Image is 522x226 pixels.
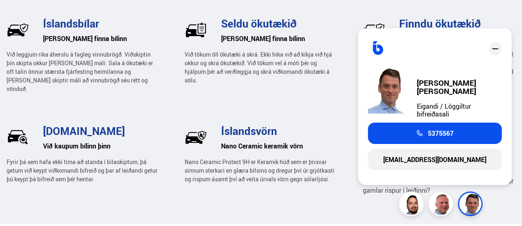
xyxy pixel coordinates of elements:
div: Eigandi / Löggiltur bifreiðasali [417,103,502,118]
button: Open LiveChat chat widget [7,3,31,28]
img: _UrlRxxciTm4sq1N.svg [7,126,29,148]
h3: Íslandsvörn [221,125,337,137]
img: wj-tEQaV63q7uWzm.svg [7,18,29,41]
img: Pf5Ax2cCE_PAlAL1.svg [185,126,207,148]
div: [PERSON_NAME] [PERSON_NAME] [417,79,502,95]
h6: [PERSON_NAME] finna bílinn [221,32,337,45]
div: close [489,42,502,55]
p: Við tökum öll ökutæki á skrá. Ekki hika við að kíkja við hjá okkur og skrá ökutækið. Við tökum ve... [185,50,337,84]
img: U-P77hVsr2UxK2Mi.svg [185,18,207,41]
img: nhp88E3Fdnt1Opn2.png [400,193,425,217]
span: 5375567 [428,130,454,137]
h3: Finndu ökutækið [399,17,515,30]
h6: Við kaupum bílinn þinn [43,140,159,152]
img: FbJEzSuNWCJXmdc-.webp [459,193,484,217]
span: Við erum umboðsaðili Rim Blades á [GEOGRAPHIC_DATA] sem framleiðir gúmmíkant sem ver felgur fyrir... [363,158,513,195]
p: Við leggjum ríka áherslu á fagleg vinnubrögð. Viðskiptin þín skipta okkur [PERSON_NAME] máli. Sal... [7,50,159,93]
h6: [PERSON_NAME] finna bílinn [43,32,159,45]
img: siFngHWaQ9KaOqBr.png [430,193,454,217]
h3: Íslandsbílar [43,17,159,30]
a: [EMAIL_ADDRESS][DOMAIN_NAME] [368,149,502,170]
img: BkM1h9GEeccOPUq4.svg [363,18,385,41]
h3: Seldu ökutækið [221,17,337,30]
img: FbJEzSuNWCJXmdc-.webp [368,66,409,114]
p: Fyrir þá sem hafa ekki tíma að standa í bílaskiptum, þá getum við keypt viðkomandi bifreið og þar... [7,158,159,183]
p: Nano Ceramic Protect 9H er Keramik húð sem er þrisvar sinnum sterkari en glæra bílsins og dregur ... [185,158,337,183]
a: 5375567 [368,123,502,144]
h6: Nano Ceramic keramik vörn [221,140,337,152]
h3: [DOMAIN_NAME] [43,125,159,137]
